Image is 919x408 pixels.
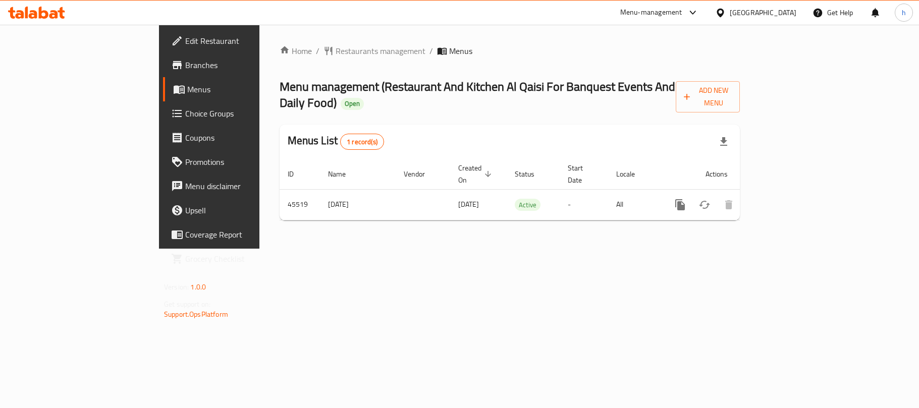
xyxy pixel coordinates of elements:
[458,198,479,211] span: [DATE]
[320,189,396,220] td: [DATE]
[163,174,312,198] a: Menu disclaimer
[404,168,438,180] span: Vendor
[316,45,319,57] li: /
[185,253,304,265] span: Grocery Checklist
[449,45,472,57] span: Menus
[163,198,312,222] a: Upsell
[163,29,312,53] a: Edit Restaurant
[458,162,495,186] span: Created On
[288,168,307,180] span: ID
[185,35,304,47] span: Edit Restaurant
[185,59,304,71] span: Branches
[560,189,608,220] td: -
[568,162,596,186] span: Start Date
[163,77,312,101] a: Menus
[185,156,304,168] span: Promotions
[340,134,384,150] div: Total records count
[280,45,740,57] nav: breadcrumb
[902,7,906,18] span: h
[163,247,312,271] a: Grocery Checklist
[163,126,312,150] a: Coupons
[164,298,210,311] span: Get support on:
[515,199,540,211] span: Active
[684,84,732,109] span: Add New Menu
[712,130,736,154] div: Export file
[163,150,312,174] a: Promotions
[328,168,359,180] span: Name
[668,193,692,217] button: more
[163,101,312,126] a: Choice Groups
[336,45,425,57] span: Restaurants management
[620,7,682,19] div: Menu-management
[190,280,206,294] span: 1.0.0
[515,168,548,180] span: Status
[341,98,364,110] div: Open
[185,132,304,144] span: Coupons
[187,83,304,95] span: Menus
[185,180,304,192] span: Menu disclaimer
[676,81,740,112] button: Add New Menu
[185,204,304,216] span: Upsell
[185,228,304,241] span: Coverage Report
[163,53,312,77] a: Branches
[341,99,364,108] span: Open
[429,45,433,57] li: /
[280,159,773,220] table: enhanced table
[730,7,796,18] div: [GEOGRAPHIC_DATA]
[341,137,384,147] span: 1 record(s)
[164,280,189,294] span: Version:
[280,75,675,114] span: Menu management ( Restaurant And Kitchen Al Qaisi For Banquest Events And Daily Food )
[163,222,312,247] a: Coverage Report
[323,45,425,57] a: Restaurants management
[660,159,773,190] th: Actions
[608,189,660,220] td: All
[288,133,384,150] h2: Menus List
[616,168,648,180] span: Locale
[185,107,304,120] span: Choice Groups
[692,193,717,217] button: Change Status
[717,193,741,217] button: Delete menu
[164,308,228,321] a: Support.OpsPlatform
